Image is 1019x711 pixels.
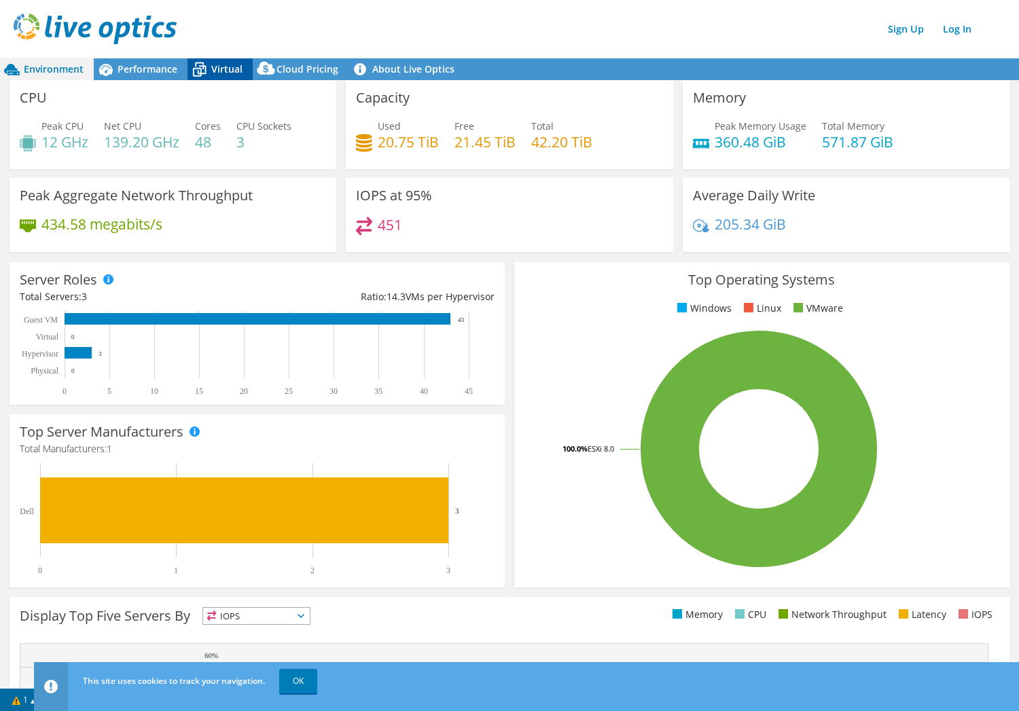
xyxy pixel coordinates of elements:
[895,607,946,622] li: Latency
[20,424,183,439] h3: Top Server Manufacturers
[71,367,75,374] text: 0
[378,134,439,149] h4: 20.75 TiB
[20,289,257,304] div: Total Servers:
[236,120,291,132] span: CPU Sockets
[446,566,450,575] text: 3
[524,272,999,287] h3: Top Operating Systems
[378,217,402,232] h4: 451
[83,675,265,687] span: This site uses cookies to track your navigation.
[715,217,786,232] h4: 205.34 GiB
[107,386,111,396] text: 5
[24,62,84,75] span: Environment
[20,90,47,105] h3: CPU
[458,316,465,323] text: 43
[732,607,766,622] li: CPU
[588,443,614,454] tspan: ESXi 8.0
[465,386,473,396] text: 45
[24,315,58,325] text: Guest VM
[174,566,178,575] text: 1
[20,441,495,456] h4: Total Manufacturers:
[822,120,884,132] span: Total Memory
[20,507,34,516] text: Dell
[378,120,401,132] span: Used
[20,272,97,287] h3: Server Roles
[82,290,87,303] span: 3
[240,386,248,396] text: 20
[3,691,45,708] a: 1
[22,349,58,359] text: Hypervisor
[279,669,317,693] a: OK
[669,607,723,622] li: Memory
[936,19,978,39] a: Log In
[740,301,781,316] li: Linux
[693,188,815,203] h3: Average Daily Write
[674,301,732,316] li: Windows
[71,333,75,340] text: 0
[455,507,459,515] text: 3
[195,134,221,149] h4: 48
[790,301,843,316] li: VMware
[62,386,67,396] text: 0
[454,134,516,149] h4: 21.45 TiB
[36,332,59,342] text: Virtual
[41,120,84,132] span: Peak CPU
[276,62,338,75] span: Cloud Pricing
[104,120,141,132] span: Net CPU
[14,14,177,44] img: live_optics_svg.svg
[562,443,588,454] tspan: 100.0%
[454,120,474,132] span: Free
[41,134,88,149] h4: 12 GHz
[41,217,162,232] h4: 434.58 megabits/s
[715,120,806,132] span: Peak Memory Usage
[107,442,112,455] span: 1
[531,134,592,149] h4: 42.20 TiB
[31,366,58,376] text: Physical
[118,62,177,75] span: Performance
[420,386,428,396] text: 40
[38,566,42,575] text: 0
[99,350,102,357] text: 3
[285,386,293,396] text: 25
[881,19,931,39] a: Sign Up
[257,289,494,304] div: Ratio: VMs per Hypervisor
[20,188,253,203] h3: Peak Aggregate Network Throughput
[329,386,338,396] text: 30
[387,290,406,303] span: 14.3
[104,134,179,149] h4: 139.20 GHz
[822,134,893,149] h4: 571.87 GiB
[204,651,218,659] text: 60%
[150,386,158,396] text: 10
[775,607,887,622] li: Network Throughput
[348,58,465,80] a: About Live Optics
[693,90,746,105] h3: Memory
[195,386,203,396] text: 15
[715,134,806,149] h4: 360.48 GiB
[310,566,315,575] text: 2
[374,386,382,396] text: 35
[955,607,993,622] li: IOPS
[356,90,410,105] h3: Capacity
[236,134,291,149] h4: 3
[356,188,432,203] h3: IOPS at 95%
[211,62,243,75] span: Virtual
[531,120,554,132] span: Total
[203,608,310,624] span: IOPS
[195,120,221,132] span: Cores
